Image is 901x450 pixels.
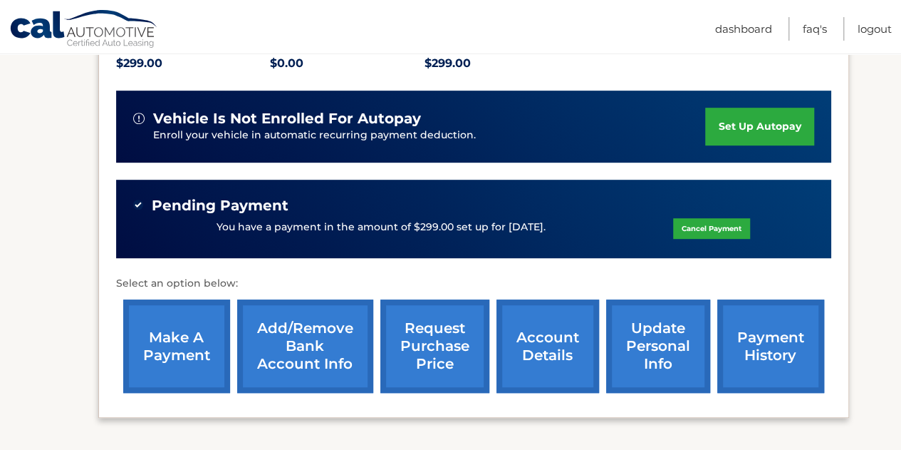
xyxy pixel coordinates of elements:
a: Cancel Payment [673,218,750,239]
p: You have a payment in the amount of $299.00 set up for [DATE]. [217,220,546,235]
a: Logout [858,17,892,41]
p: $299.00 [116,53,271,73]
img: alert-white.svg [133,113,145,124]
a: update personal info [606,300,710,393]
a: Cal Automotive [9,9,159,51]
p: $0.00 [270,53,425,73]
span: Pending Payment [152,197,288,215]
span: vehicle is not enrolled for autopay [153,110,421,128]
a: payment history [717,300,824,393]
img: check-green.svg [133,200,143,210]
a: Add/Remove bank account info [237,300,373,393]
p: Select an option below: [116,275,831,292]
a: request purchase price [380,300,489,393]
a: Dashboard [715,17,772,41]
a: set up autopay [705,108,813,145]
p: $299.00 [425,53,579,73]
a: account details [496,300,599,393]
a: make a payment [123,300,230,393]
a: FAQ's [803,17,827,41]
p: Enroll your vehicle in automatic recurring payment deduction. [153,128,706,143]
